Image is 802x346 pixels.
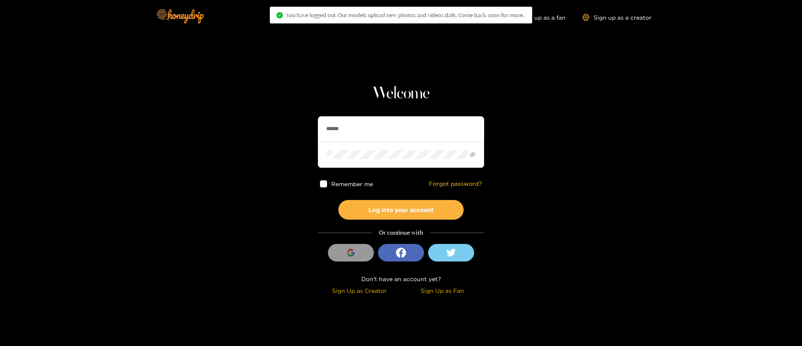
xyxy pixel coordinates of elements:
div: Or continue with [318,228,484,238]
a: Sign up as a fan [508,14,566,21]
span: eye-invisible [470,152,475,157]
div: Sign Up as Creator [320,286,399,295]
div: Sign Up as Fan [403,286,482,295]
span: You have logged out. Our models upload new photos and videos daily. Come back soon for more.. [286,12,525,18]
h1: Welcome [318,84,484,104]
a: Sign up as a creator [582,14,652,21]
a: Forgot password? [429,180,482,187]
span: check-circle [277,12,283,18]
span: Remember me [331,181,373,187]
div: Don't have an account yet? [318,274,484,284]
button: Log into your account [338,200,464,220]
